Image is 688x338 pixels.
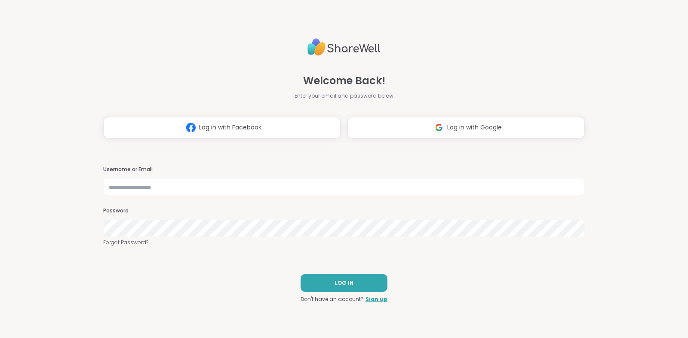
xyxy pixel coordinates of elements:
span: Welcome Back! [303,73,385,89]
a: Sign up [365,295,387,303]
span: LOG IN [335,279,353,287]
img: ShareWell Logomark [431,120,447,135]
span: Don't have an account? [301,295,364,303]
span: Enter your email and password below [295,92,393,100]
img: ShareWell Logomark [183,120,199,135]
h3: Username or Email [103,166,585,173]
button: Log in with Google [347,117,585,138]
a: Forgot Password? [103,239,585,246]
span: Log in with Facebook [199,123,261,132]
button: LOG IN [301,274,387,292]
img: ShareWell Logo [307,35,381,59]
span: Log in with Google [447,123,502,132]
h3: Password [103,207,585,215]
button: Log in with Facebook [103,117,341,138]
